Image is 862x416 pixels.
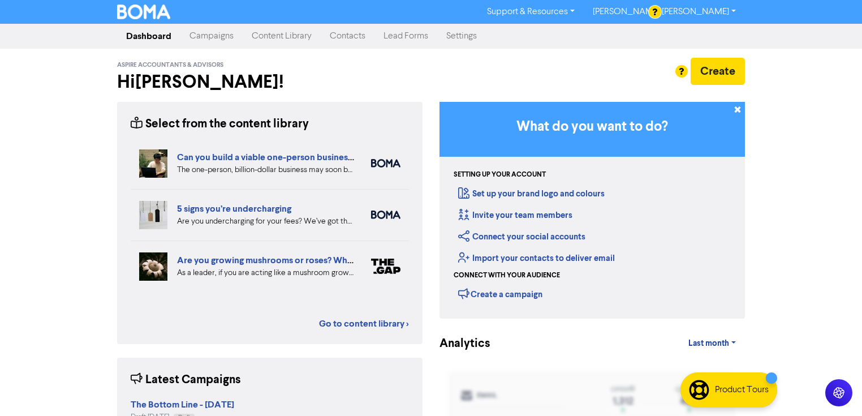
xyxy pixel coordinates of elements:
a: 5 signs you’re undercharging [177,203,291,215]
div: As a leader, if you are acting like a mushroom grower you’re unlikely to have a clear plan yourse... [177,267,354,279]
a: Connect your social accounts [458,231,585,242]
div: Getting Started in BOMA [439,102,745,319]
a: Settings [437,25,486,48]
a: Go to content library > [319,317,409,331]
div: Are you undercharging for your fees? We’ve got the five warning signs that can help you diagnose ... [177,216,354,228]
strong: The Bottom Line - [DATE] [131,399,234,410]
div: The one-person, billion-dollar business may soon become a reality. But what are the pros and cons... [177,164,354,176]
a: Are you growing mushrooms or roses? Why you should lead like a gardener, not a grower [177,255,534,266]
a: Content Library [243,25,321,48]
a: Contacts [321,25,374,48]
a: [PERSON_NAME] [PERSON_NAME] [584,3,745,21]
h2: Hi [PERSON_NAME] ! [117,71,423,93]
a: Support & Resources [478,3,584,21]
a: Import your contacts to deliver email [458,253,615,264]
img: boma_accounting [371,211,400,219]
img: BOMA Logo [117,5,170,19]
a: Lead Forms [374,25,437,48]
a: Invite your team members [458,210,572,221]
div: Select from the content library [131,115,309,133]
h3: What do you want to do? [456,119,728,135]
div: Connect with your audience [454,271,560,281]
a: Set up your brand logo and colours [458,188,605,199]
div: Latest Campaigns [131,371,241,389]
a: The Bottom Line - [DATE] [131,401,234,410]
a: Last month [679,332,745,355]
span: Last month [688,338,729,349]
div: Analytics [439,335,476,353]
span: Aspire Accountants & Advisors [117,61,223,69]
div: Setting up your account [454,170,546,180]
iframe: Chat Widget [805,362,862,416]
button: Create [691,58,745,85]
div: Create a campaign [458,285,542,302]
a: Can you build a viable one-person business? [177,152,356,163]
a: Dashboard [117,25,180,48]
img: boma [371,159,400,168]
a: Campaigns [180,25,243,48]
img: thegap [371,259,400,274]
